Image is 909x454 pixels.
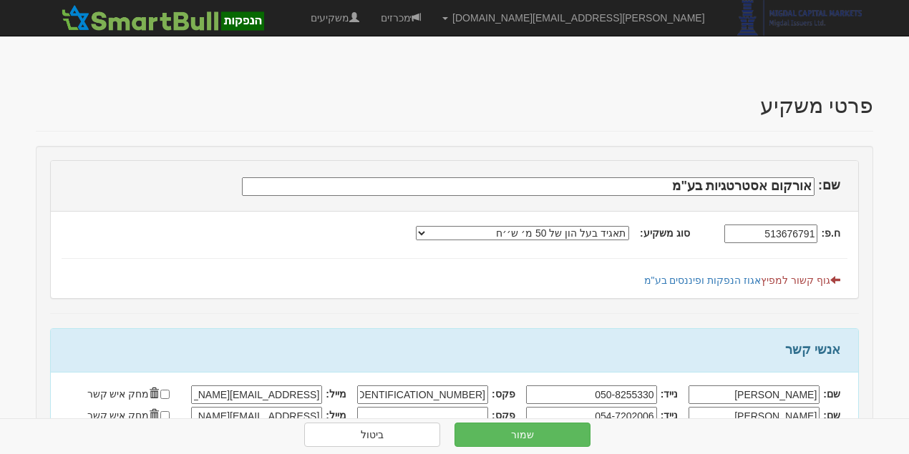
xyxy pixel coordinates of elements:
[760,94,873,117] h2: פרטי משקיע
[785,342,840,357] strong: אנשי קשר
[640,226,690,240] label: סוג משקיע:
[87,410,160,421] span: מחק איש קשר
[492,387,515,401] label: פקס:
[492,408,515,423] label: פקס:
[57,4,268,32] img: סמארטבול - מערכת לניהול הנפקות
[304,423,440,447] a: ביטול
[326,387,346,401] label: מייל:
[644,275,762,286] a: אגוז הנפקות ופיננסים בע"מ
[326,408,346,423] label: מייל:
[823,387,840,401] label: שם:
[818,179,840,193] label: שם:
[242,177,815,196] input: שם לדוח מסווגים לתשקיף
[661,408,679,423] label: נייד:
[454,423,590,447] button: שמור
[821,226,840,240] label: ח.פ:
[823,408,840,423] label: שם:
[87,388,160,400] span: מחק איש קשר
[661,387,679,401] label: נייד:
[51,273,840,287] div: גוף קשור למפיץ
